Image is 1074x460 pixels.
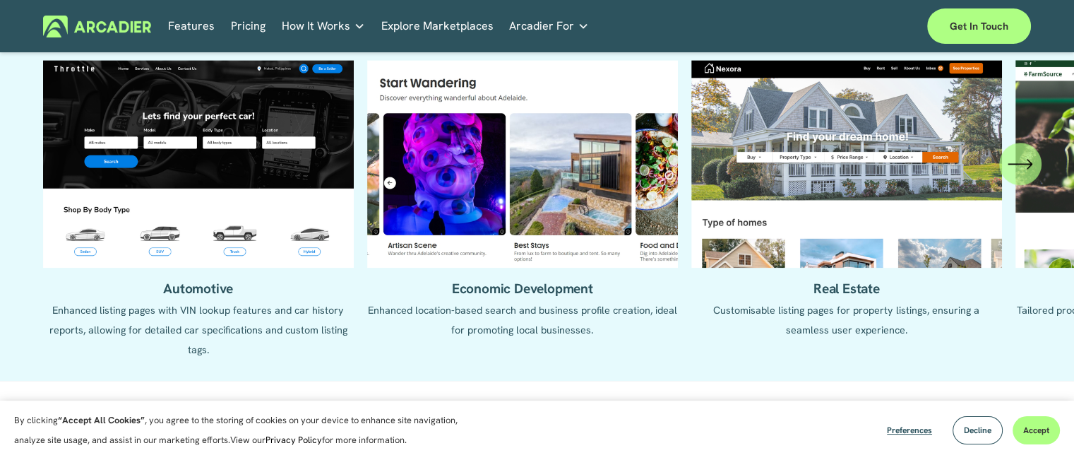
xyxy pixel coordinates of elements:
iframe: Chat Widget [1003,392,1074,460]
img: Arcadier [43,16,151,37]
a: folder dropdown [282,16,365,37]
strong: “Accept All Cookies” [58,414,145,426]
span: Preferences [887,425,932,436]
a: Pricing [231,16,265,37]
button: Preferences [876,416,943,444]
span: Arcadier For [509,16,574,36]
a: Privacy Policy [265,434,322,446]
span: Decline [964,425,991,436]
a: Get in touch [927,8,1031,44]
p: By clicking , you agree to the storing of cookies on your device to enhance site navigation, anal... [14,411,473,450]
a: folder dropdown [509,16,589,37]
a: Explore Marketplaces [381,16,494,37]
button: Decline [953,416,1003,444]
a: Features [168,16,215,37]
button: Next [999,143,1042,185]
span: How It Works [282,16,350,36]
